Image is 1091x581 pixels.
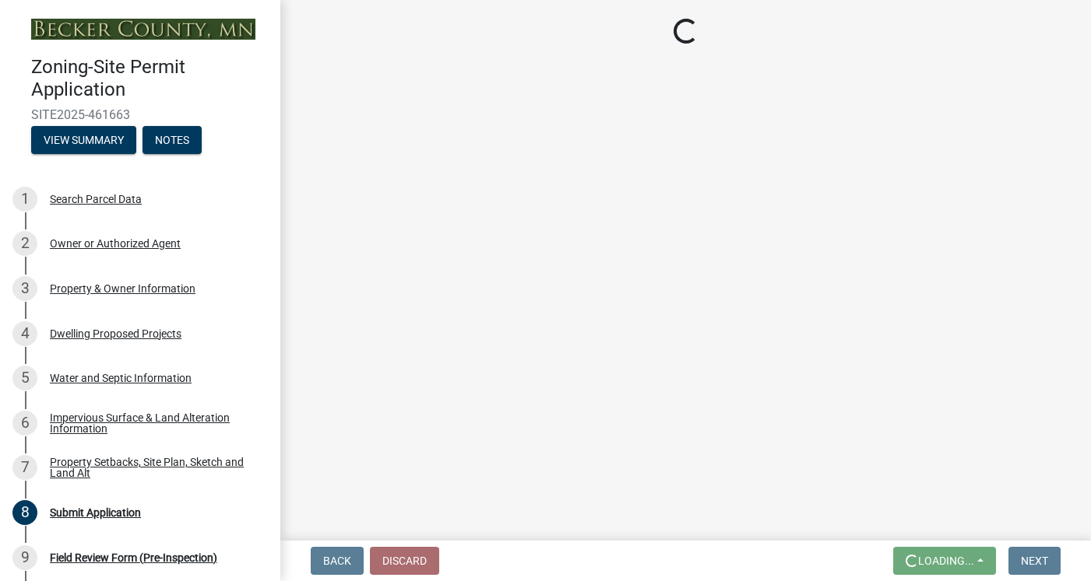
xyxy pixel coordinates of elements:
[143,135,202,147] wm-modal-confirm: Notes
[12,276,37,301] div: 3
[323,555,351,567] span: Back
[31,126,136,154] button: View Summary
[50,507,141,518] div: Submit Application
[12,231,37,256] div: 2
[918,555,974,567] span: Loading...
[12,366,37,390] div: 5
[1021,555,1048,567] span: Next
[50,457,255,478] div: Property Setbacks, Site Plan, Sketch and Land Alt
[12,321,37,346] div: 4
[893,547,996,575] button: Loading...
[12,545,37,570] div: 9
[50,412,255,434] div: Impervious Surface & Land Alteration Information
[12,500,37,525] div: 8
[50,328,181,339] div: Dwelling Proposed Projects
[50,373,192,383] div: Water and Septic Information
[31,135,136,147] wm-modal-confirm: Summary
[370,547,439,575] button: Discard
[311,547,364,575] button: Back
[143,126,202,154] button: Notes
[31,56,268,101] h4: Zoning-Site Permit Application
[50,194,142,205] div: Search Parcel Data
[31,107,249,122] span: SITE2025-461663
[50,552,217,563] div: Field Review Form (Pre-Inspection)
[31,19,255,40] img: Becker County, Minnesota
[50,283,195,294] div: Property & Owner Information
[12,187,37,212] div: 1
[50,238,181,249] div: Owner or Authorized Agent
[1008,547,1061,575] button: Next
[12,455,37,480] div: 7
[12,411,37,436] div: 6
